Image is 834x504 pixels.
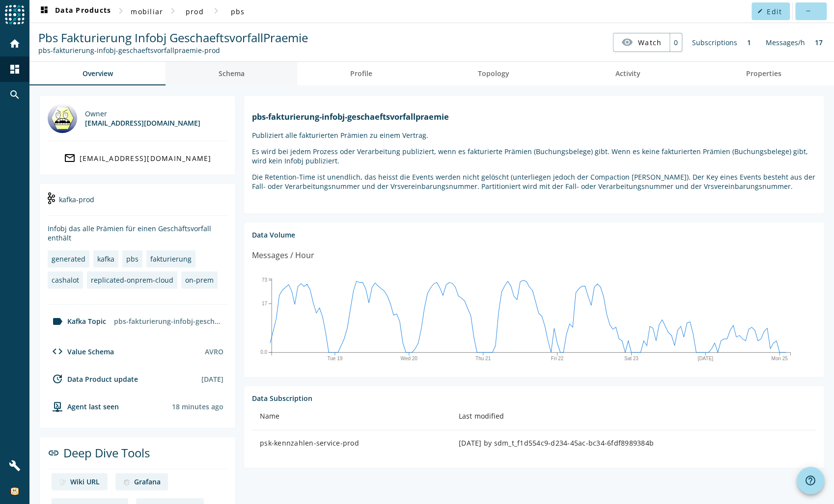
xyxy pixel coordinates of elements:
[52,473,108,490] a: deep dive imageWiki URL
[805,475,816,486] mat-icon: help_outline
[52,373,63,385] mat-icon: update
[150,254,192,264] div: fakturierung
[127,2,167,20] button: mobiliar
[38,46,308,55] div: Kafka Topic: pbs-fakturierung-infobj-geschaeftsvorfallpraemie-prod
[38,29,308,46] span: Pbs Fakturierung Infobj GeschaeftsvorfallPraemie
[131,7,163,16] span: mobiliar
[252,111,816,122] h1: pbs-fakturierung-infobj-geschaeftsvorfallpraemie
[746,70,781,77] span: Properties
[252,147,816,165] p: Es wird bei jedem Prozess oder Verarbeitung publiziert, wenn es fakturierte Prämien (Buchungsbele...
[613,33,669,51] button: Watch
[252,230,816,239] div: Data Volume
[5,5,25,25] img: spoud-logo.svg
[231,7,245,16] span: pbs
[252,131,816,140] p: Publiziert alle fakturierten Prämien zu einem Vertrag.
[624,356,639,361] text: Sat 23
[10,486,20,496] img: 2d77831b3fd341734dc3f4414599b1bd
[205,347,223,356] div: AVRO
[9,89,21,101] mat-icon: search
[48,445,227,469] div: Deep Dive Tools
[262,277,268,283] text: 73
[85,109,200,118] div: Owner
[52,345,63,357] mat-icon: code
[38,5,111,17] span: Data Products
[64,152,76,164] mat-icon: mail_outline
[83,70,113,77] span: Overview
[179,2,210,20] button: prod
[475,356,491,361] text: Thu 21
[252,394,816,403] div: Data Subscription
[742,33,756,52] div: 1
[48,192,55,204] img: kafka-prod
[167,5,179,17] mat-icon: chevron_right
[172,402,223,411] div: Agents typically reports every 15min to 1h
[219,70,245,77] span: Schema
[222,2,253,20] button: pbs
[687,33,742,52] div: Subscriptions
[751,2,790,20] button: Edit
[757,8,763,14] mat-icon: edit
[38,5,50,17] mat-icon: dashboard
[186,7,204,16] span: prod
[48,191,227,216] div: kafka-prod
[80,154,212,163] div: [EMAIL_ADDRESS][DOMAIN_NAME]
[697,356,713,361] text: [DATE]
[252,403,451,430] th: Name
[210,5,222,17] mat-icon: chevron_right
[262,301,268,306] text: 17
[252,172,816,191] p: Die Retention-Time ist unendlich, das heisst die Events werden nicht gelöscht (unterliegen jedoch...
[551,356,564,361] text: Fri 22
[350,70,372,77] span: Profile
[115,473,168,490] a: deep dive imageGrafana
[34,2,115,20] button: Data Products
[761,33,810,52] div: Messages/h
[70,477,100,486] div: Wiki URL
[48,104,77,133] img: cashalot@mobi.ch
[134,477,160,486] div: Grafana
[97,254,114,264] div: kafka
[48,316,106,327] div: Kafka Topic
[669,33,682,52] div: 0
[48,400,119,412] div: agent-env-prod
[9,460,21,472] mat-icon: build
[126,254,139,264] div: pbs
[91,275,173,285] div: replicated-onprem-cloud
[260,438,443,448] div: psk-kennzahlen-service-prod
[48,149,227,167] a: [EMAIL_ADDRESS][DOMAIN_NAME]
[48,224,227,242] div: Infobj das alle Prämien für einen Geschäftsvorfall enthält
[85,118,200,128] div: [EMAIL_ADDRESS][DOMAIN_NAME]
[260,349,267,355] text: 0.0
[201,374,223,384] div: [DATE]
[110,313,227,330] div: pbs-fakturierung-infobj-geschaeftsvorfallpraemie-prod
[48,345,114,357] div: Value Schema
[59,479,66,486] img: deep dive image
[327,356,342,361] text: Tue 19
[52,316,63,327] mat-icon: label
[48,373,138,385] div: Data Product update
[767,7,782,16] span: Edit
[400,356,417,361] text: Wed 20
[185,275,214,285] div: on-prem
[52,275,79,285] div: cashalot
[771,356,788,361] text: Mon 25
[9,63,21,75] mat-icon: dashboard
[638,34,662,51] span: Watch
[252,249,314,262] div: Messages / Hour
[615,70,640,77] span: Activity
[478,70,509,77] span: Topology
[451,403,816,430] th: Last modified
[115,5,127,17] mat-icon: chevron_right
[123,479,130,486] img: deep dive image
[48,447,59,459] mat-icon: link
[810,33,828,52] div: 17
[451,430,816,456] td: [DATE] by sdm_t_f1d554c9-d234-45ac-bc34-6fdf8989384b
[9,38,21,50] mat-icon: home
[805,8,810,14] mat-icon: more_horiz
[621,36,633,48] mat-icon: visibility
[52,254,85,264] div: generated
